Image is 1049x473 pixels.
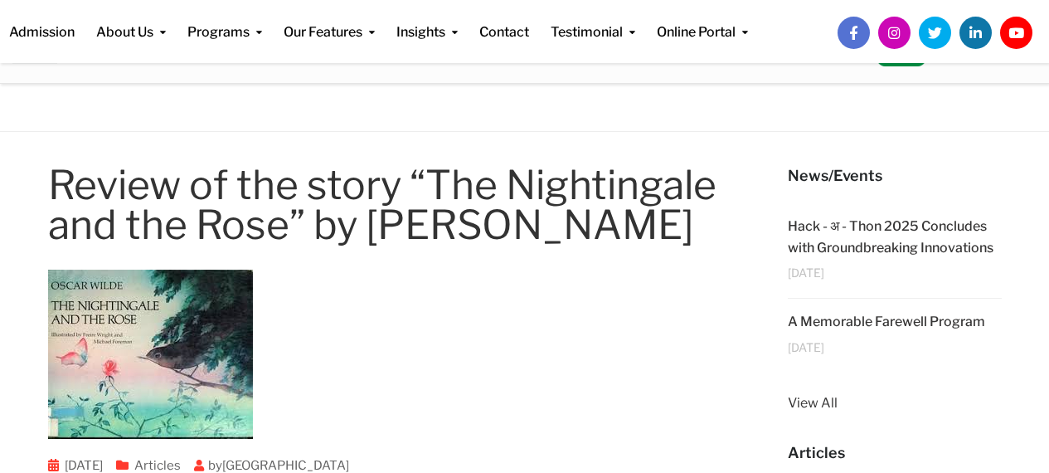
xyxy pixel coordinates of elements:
a: View All [788,393,1002,414]
a: A Memorable Farewell Program [788,314,985,329]
a: Hack - अ - Thon 2025 Concludes with Groundbreaking Innovations [788,218,993,256]
a: [GEOGRAPHIC_DATA] [222,458,349,473]
a: [DATE] [65,458,103,473]
span: [DATE] [788,341,824,354]
h5: Articles [788,442,1002,464]
h1: Review of the story “The Nightingale and the Rose” by [PERSON_NAME] [48,165,755,245]
span: [DATE] [788,266,824,279]
a: Articles [134,458,181,473]
h5: News/Events [788,165,1002,187]
span: by [187,458,356,473]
